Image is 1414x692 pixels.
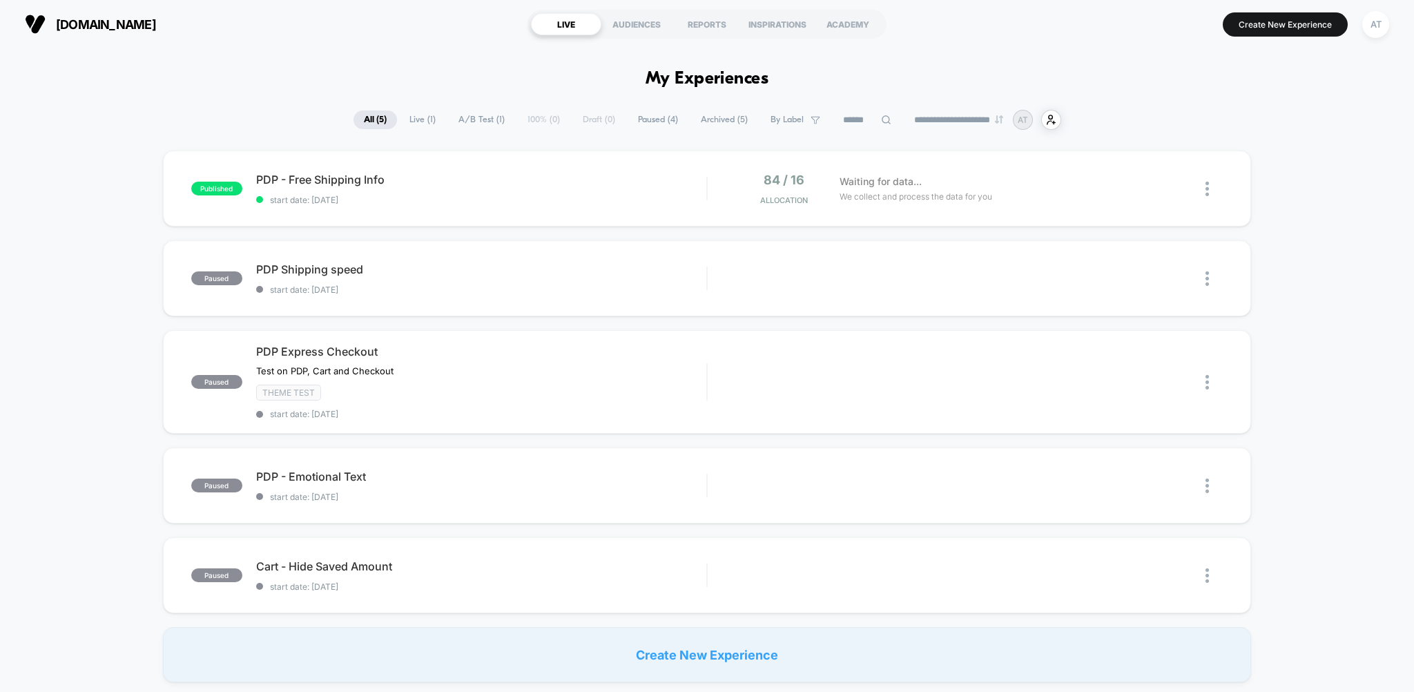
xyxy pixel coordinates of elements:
[760,195,808,205] span: Allocation
[256,409,707,419] span: start date: [DATE]
[56,17,156,32] span: [DOMAIN_NAME]
[256,262,707,276] span: PDP Shipping speed
[256,385,321,401] span: Theme Test
[256,173,707,186] span: PDP - Free Shipping Info
[1205,182,1209,196] img: close
[448,110,515,129] span: A/B Test ( 1 )
[191,271,242,285] span: paused
[1362,11,1389,38] div: AT
[1205,375,1209,390] img: close
[601,13,672,35] div: AUDIENCES
[690,110,758,129] span: Archived ( 5 )
[1018,115,1028,125] p: AT
[742,13,813,35] div: INSPIRATIONS
[191,375,242,389] span: paused
[191,182,242,195] span: published
[256,470,707,483] span: PDP - Emotional Text
[256,285,707,295] span: start date: [DATE]
[1223,12,1348,37] button: Create New Experience
[628,110,688,129] span: Paused ( 4 )
[1358,10,1393,39] button: AT
[764,173,804,187] span: 84 / 16
[353,110,397,129] span: All ( 5 )
[1205,271,1209,286] img: close
[256,492,707,502] span: start date: [DATE]
[995,115,1003,124] img: end
[813,13,883,35] div: ACADEMY
[256,365,394,376] span: Test on PDP, Cart and Checkout
[672,13,742,35] div: REPORTS
[840,174,922,189] span: Waiting for data...
[191,479,242,492] span: paused
[256,559,707,573] span: Cart - Hide Saved Amount
[1205,568,1209,583] img: close
[256,195,707,205] span: start date: [DATE]
[21,13,160,35] button: [DOMAIN_NAME]
[531,13,601,35] div: LIVE
[1205,479,1209,493] img: close
[25,14,46,35] img: Visually logo
[399,110,446,129] span: Live ( 1 )
[256,582,707,592] span: start date: [DATE]
[771,115,804,125] span: By Label
[256,345,707,358] span: PDP Express Checkout
[191,568,242,582] span: paused
[840,190,992,203] span: We collect and process the data for you
[163,627,1252,682] div: Create New Experience
[646,69,769,89] h1: My Experiences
